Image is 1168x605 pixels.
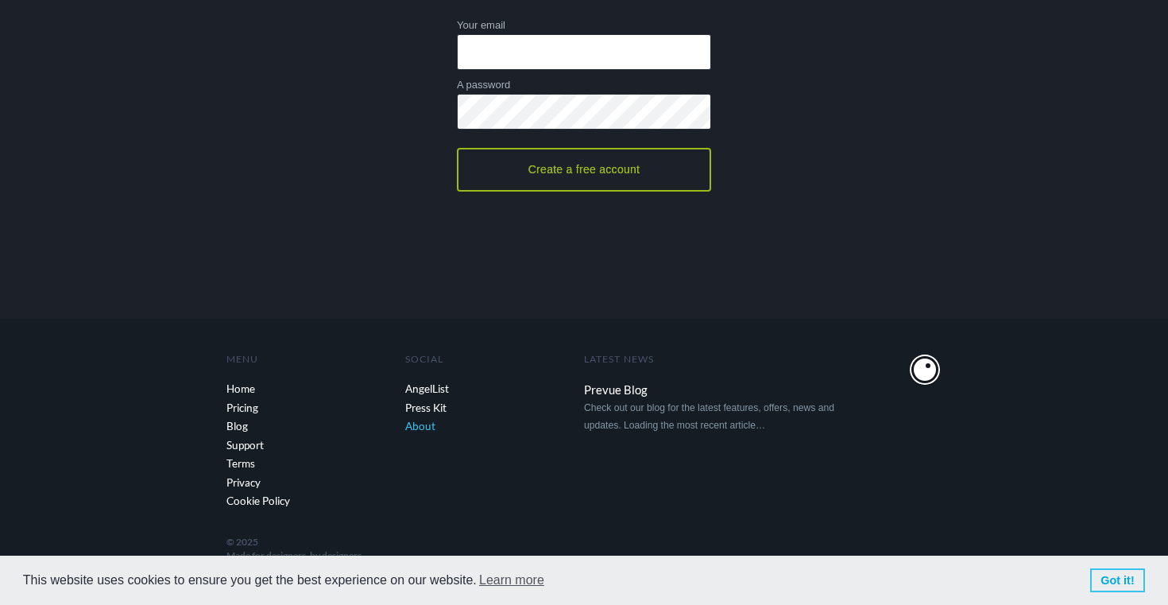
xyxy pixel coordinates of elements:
h5: Latest News [584,355,942,364]
a: learn more about cookies [477,572,547,589]
a: Privacy [226,474,405,493]
span: This website uses cookies to ensure you get the best experience on our website. [23,571,1077,590]
a: ^ Back to Top [910,355,942,386]
button: Create a free account [457,148,711,192]
a: Press Kit [405,399,584,418]
h5: Menu [226,355,405,364]
a: Cookie Policy [226,492,405,511]
li: © 2025 Made for designers, by designers. [226,535,405,562]
h5: Social [405,355,584,364]
a: About [405,417,584,436]
input: Your email [457,34,711,70]
a: Home [226,380,405,399]
a: dismiss cookie message [1090,568,1145,592]
p: Check out our blog for the latest features, offers, news and updates. Loading the most recent art... [584,400,870,435]
label: A password [457,79,510,91]
input: A password [457,94,711,130]
a: Prevue Blog [584,380,870,400]
label: Your email [457,19,505,31]
a: Pricing [226,399,405,418]
a: Support [226,436,405,456]
a: Blog [226,417,405,436]
a: Terms [226,455,405,474]
a: AngelList [405,380,584,399]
